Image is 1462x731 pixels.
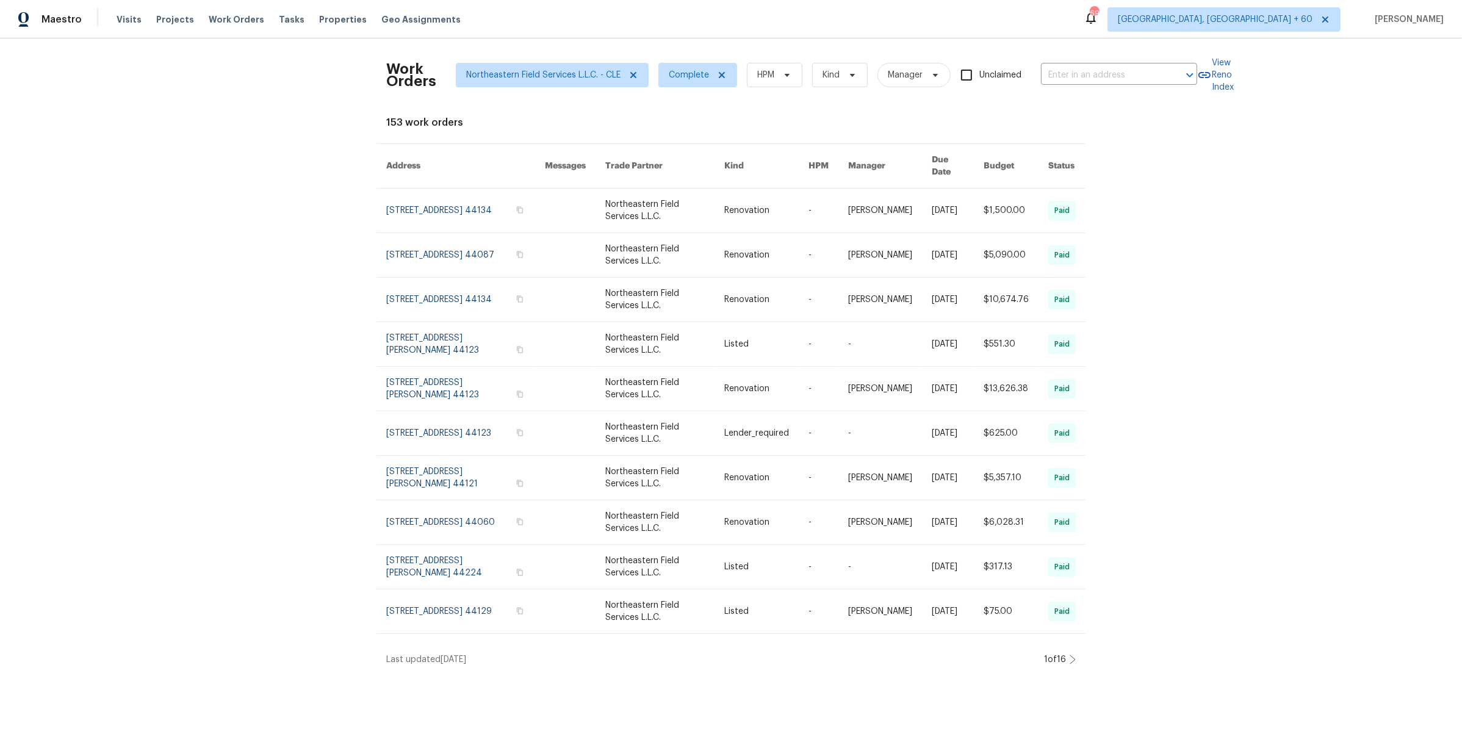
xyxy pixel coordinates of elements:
span: [PERSON_NAME] [1370,13,1444,26]
button: Copy Address [514,344,525,355]
td: Northeastern Field Services L.L.C. [596,500,715,545]
td: Northeastern Field Services L.L.C. [596,589,715,634]
span: Geo Assignments [381,13,461,26]
th: Address [376,144,535,189]
td: Renovation [715,233,799,278]
input: Enter in an address [1041,66,1163,85]
td: - [799,322,838,367]
td: - [838,322,922,367]
span: [GEOGRAPHIC_DATA], [GEOGRAPHIC_DATA] + 60 [1118,13,1313,26]
td: Renovation [715,189,799,233]
button: Copy Address [514,605,525,616]
td: Listed [715,322,799,367]
button: Copy Address [514,516,525,527]
div: 153 work orders [386,117,1076,129]
span: Visits [117,13,142,26]
button: Copy Address [514,567,525,578]
td: - [799,411,838,456]
td: [PERSON_NAME] [838,233,922,278]
th: Manager [838,144,922,189]
span: Properties [319,13,367,26]
span: Projects [156,13,194,26]
div: Last updated [386,654,1040,666]
td: Northeastern Field Services L.L.C. [596,322,715,367]
button: Copy Address [514,249,525,260]
td: - [799,233,838,278]
button: Copy Address [514,204,525,215]
td: - [799,367,838,411]
td: Renovation [715,367,799,411]
th: Status [1039,144,1086,189]
td: [PERSON_NAME] [838,456,922,500]
td: Northeastern Field Services L.L.C. [596,367,715,411]
span: Manager [888,69,923,81]
span: Kind [823,69,840,81]
button: Copy Address [514,478,525,489]
td: Northeastern Field Services L.L.C. [596,189,715,233]
th: Due Date [922,144,974,189]
td: - [799,189,838,233]
td: - [799,278,838,322]
td: Northeastern Field Services L.L.C. [596,233,715,278]
div: 1 of 16 [1044,654,1066,666]
td: - [838,545,922,589]
td: Renovation [715,500,799,545]
div: 693 [1090,7,1098,20]
td: Listed [715,545,799,589]
td: Northeastern Field Services L.L.C. [596,456,715,500]
button: Copy Address [514,293,525,304]
td: - [799,589,838,634]
td: Northeastern Field Services L.L.C. [596,278,715,322]
td: - [838,411,922,456]
button: Copy Address [514,427,525,438]
td: Renovation [715,456,799,500]
td: Northeastern Field Services L.L.C. [596,411,715,456]
th: Kind [715,144,799,189]
h2: Work Orders [386,63,436,87]
span: [DATE] [441,655,466,664]
td: Listed [715,589,799,634]
button: Copy Address [514,389,525,400]
span: HPM [757,69,774,81]
th: Messages [535,144,596,189]
td: Renovation [715,278,799,322]
span: Complete [669,69,709,81]
span: Work Orders [209,13,264,26]
span: Northeastern Field Services L.L.C. - CLE [466,69,621,81]
th: HPM [799,144,838,189]
td: [PERSON_NAME] [838,589,922,634]
span: Maestro [41,13,82,26]
td: [PERSON_NAME] [838,500,922,545]
td: Lender_required [715,411,799,456]
button: Open [1181,67,1198,84]
span: Unclaimed [979,69,1021,82]
td: [PERSON_NAME] [838,189,922,233]
th: Trade Partner [596,144,715,189]
th: Budget [974,144,1039,189]
td: - [799,456,838,500]
td: [PERSON_NAME] [838,367,922,411]
td: - [799,545,838,589]
td: - [799,500,838,545]
a: View Reno Index [1197,57,1234,93]
td: Northeastern Field Services L.L.C. [596,545,715,589]
td: [PERSON_NAME] [838,278,922,322]
span: Tasks [279,15,304,24]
